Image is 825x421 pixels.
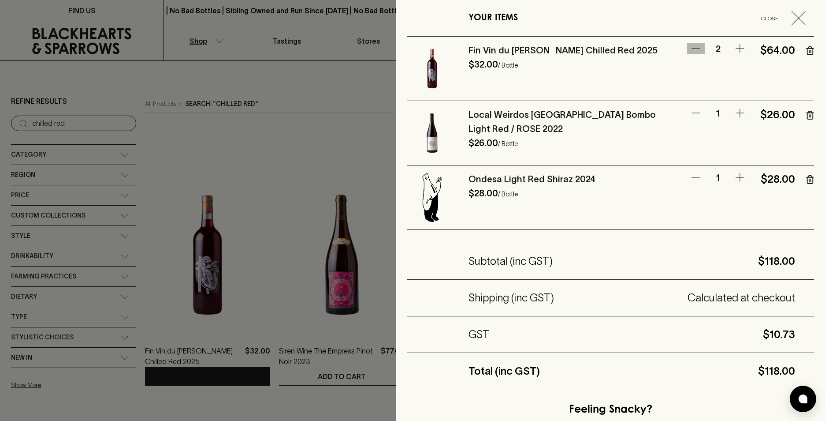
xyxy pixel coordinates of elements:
h5: Shipping (inc GST) [468,291,554,305]
h5: Subtotal (inc GST) [468,254,553,268]
h5: Total (inc GST) [468,364,540,378]
img: Local Weirdos Big Valley Bombo Light Red / ROSE 2022 [407,108,457,158]
img: Fin Vin du Rosier Chilled Red 2025 [407,43,457,94]
h5: $64.00 [760,43,795,57]
a: Fin Vin du [PERSON_NAME] Chilled Red 2025 [468,45,658,55]
h5: Calculated at checkout [554,291,795,305]
h5: $118.00 [540,364,795,378]
img: Ondesa Light Red Shiraz 2024 [407,172,457,223]
a: Ondesa Light Red Shiraz 2024 [468,174,595,184]
span: Close [751,14,788,23]
h6: $32.00 [468,60,498,69]
h6: YOUR ITEMS [468,11,518,25]
h5: $28.00 [760,172,795,186]
h6: $26.00 [468,138,498,148]
p: / Bottle [498,190,518,198]
h5: Feeling Snacky? [569,403,652,417]
a: Local Weirdos [GEOGRAPHIC_DATA] Bombo Light Red / ROSE 2022 [468,110,656,134]
img: bubble-icon [799,395,807,403]
p: 1 [705,172,731,184]
p: / Bottle [498,61,518,69]
p: 1 [705,108,731,120]
h5: $10.73 [489,327,795,342]
p: / Bottle [498,140,518,147]
button: Close [751,11,813,25]
h5: GST [468,327,489,342]
h5: $26.00 [760,108,795,122]
h5: $118.00 [553,254,795,268]
h6: $28.00 [468,188,498,198]
p: 2 [705,43,731,55]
